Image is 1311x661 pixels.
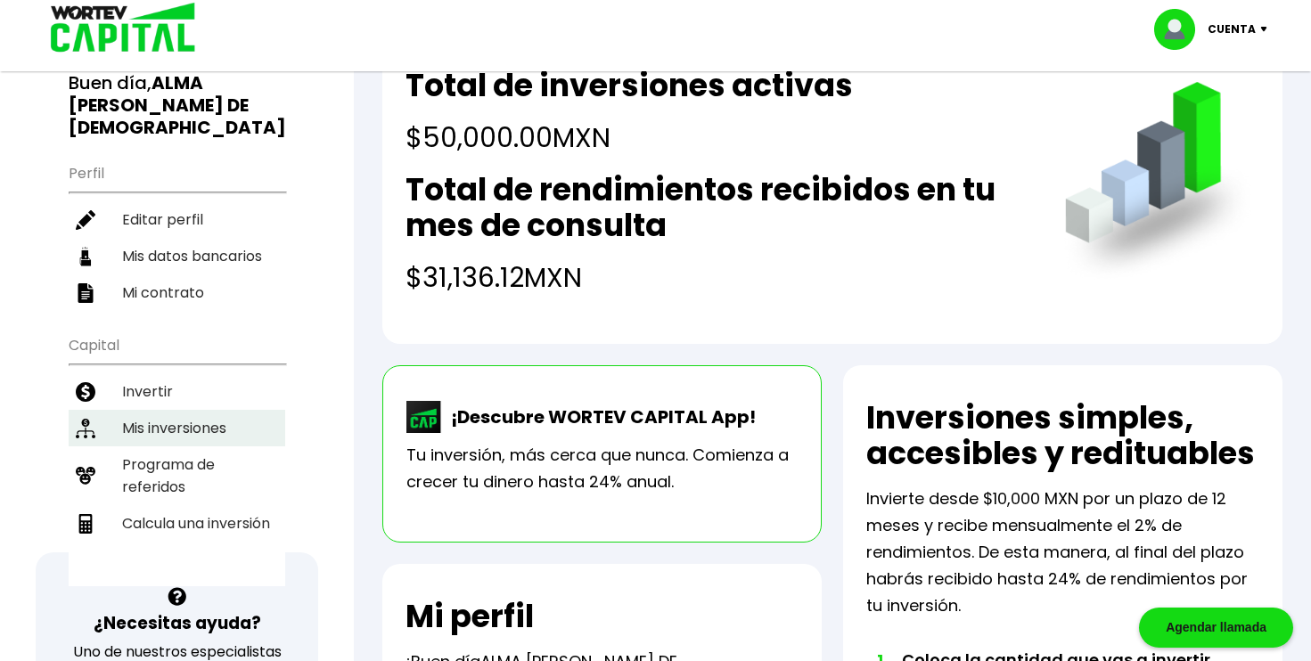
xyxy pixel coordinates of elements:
a: Mis inversiones [69,410,285,446]
div: Agendar llamada [1139,608,1293,648]
a: Programa de referidos [69,446,285,505]
h4: $31,136.12 MXN [406,257,1028,298]
ul: Capital [69,325,285,586]
img: profile-image [1154,9,1208,50]
img: recomiendanos-icon.9b8e9327.svg [76,466,95,486]
h2: Total de inversiones activas [406,68,853,103]
img: editar-icon.952d3147.svg [76,210,95,230]
a: Mi contrato [69,274,285,311]
h4: $50,000.00 MXN [406,118,853,158]
a: Editar perfil [69,201,285,238]
img: datos-icon.10cf9172.svg [76,247,95,266]
img: icon-down [1256,27,1280,32]
h2: Total de rendimientos recibidos en tu mes de consulta [406,172,1028,243]
h2: Mi perfil [406,599,534,634]
img: contrato-icon.f2db500c.svg [76,283,95,303]
a: Calcula una inversión [69,505,285,542]
img: invertir-icon.b3b967d7.svg [76,382,95,402]
a: Invertir [69,373,285,410]
h3: Buen día, [69,72,285,139]
h2: Inversiones simples, accesibles y redituables [866,400,1259,471]
img: inversiones-icon.6695dc30.svg [76,419,95,438]
p: ¡Descubre WORTEV CAPITAL App! [442,404,756,430]
img: wortev-capital-app-icon [406,401,442,433]
h3: ¿Necesitas ayuda? [94,610,261,636]
img: calculadora-icon.17d418c4.svg [76,514,95,534]
ul: Perfil [69,153,285,311]
img: grafica.516fef24.png [1057,82,1259,284]
p: Tu inversión, más cerca que nunca. Comienza a crecer tu dinero hasta 24% anual. [406,442,798,495]
p: Cuenta [1208,16,1256,43]
a: Mis datos bancarios [69,238,285,274]
p: Invierte desde $10,000 MXN por un plazo de 12 meses y recibe mensualmente el 2% de rendimientos. ... [866,486,1259,619]
b: ALMA [PERSON_NAME] DE [DEMOGRAPHIC_DATA] [69,70,286,140]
